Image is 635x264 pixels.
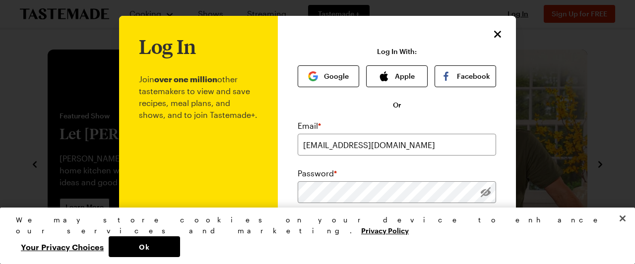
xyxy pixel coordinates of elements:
[154,74,217,84] b: over one million
[435,65,496,87] button: Facebook
[491,28,504,41] button: Close
[298,167,337,179] label: Password
[16,214,611,257] div: Privacy
[298,65,359,87] button: Google
[377,48,417,55] p: Log In With:
[16,236,109,257] button: Your Privacy Choices
[612,208,634,229] button: Close
[109,236,180,257] button: Ok
[366,65,428,87] button: Apple
[298,120,321,132] label: Email
[139,36,196,57] h1: Log In
[361,225,409,235] a: More information about your privacy, opens in a new tab
[393,100,401,110] span: Or
[16,214,611,236] div: We may store cookies on your device to enhance our services and marketing.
